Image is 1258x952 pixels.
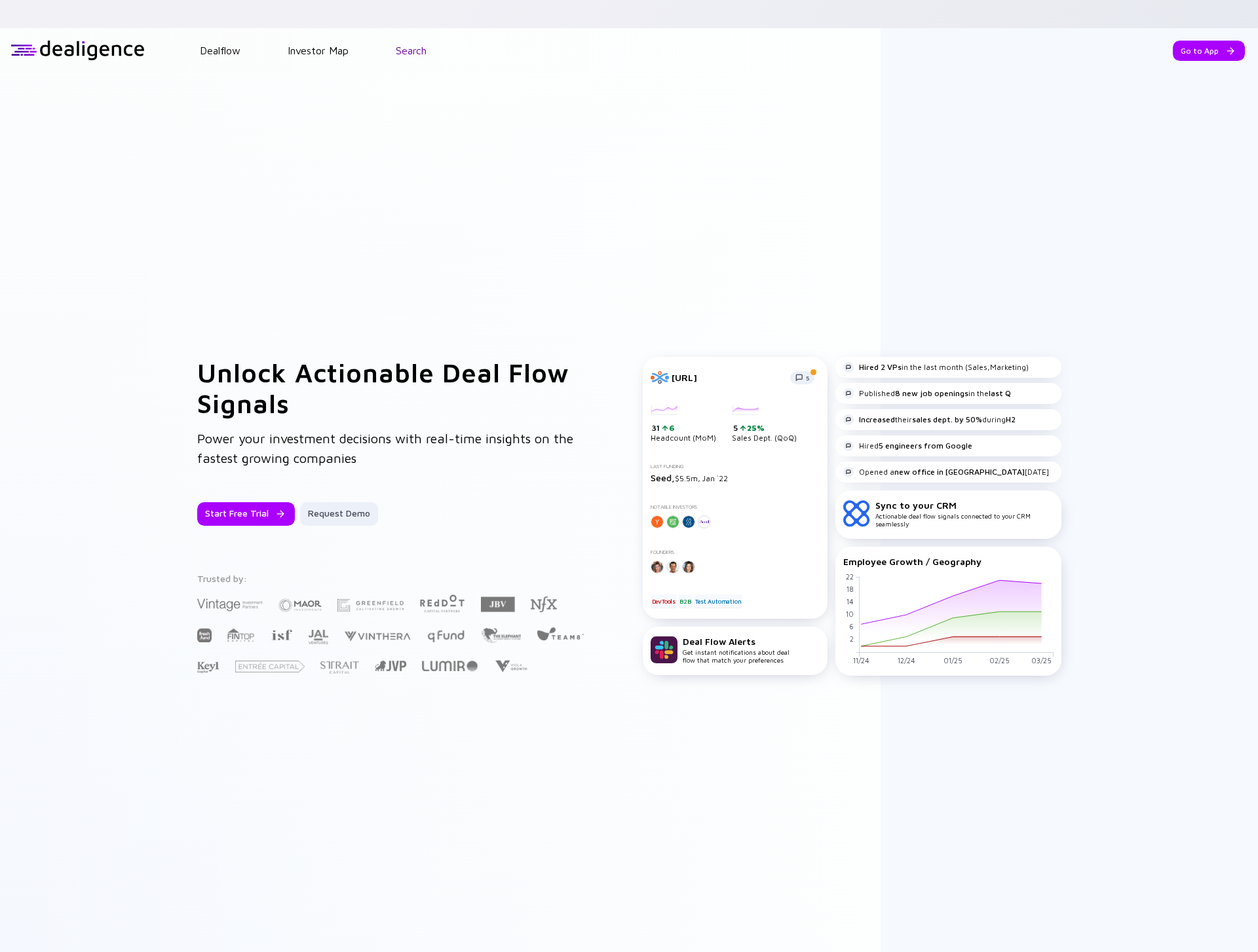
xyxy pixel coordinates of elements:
[337,599,404,612] img: Greenfield Partners
[683,636,790,664] div: Get instant notifications about deal flow that match your preferences
[859,362,902,372] strong: Hired 2 VPs
[846,596,853,605] tspan: 14
[651,405,716,443] div: Headcount (MoM)
[235,661,305,672] img: Entrée Capital
[396,45,427,56] a: Search
[1031,656,1052,665] tspan: 03/25
[843,362,1029,373] div: in the last month (Sales,Marketing)
[668,423,675,433] div: 6
[875,500,1054,511] div: Sync to your CRM
[493,660,528,672] img: Viola Growth
[422,661,478,671] img: Lumir Ventures
[846,584,853,593] tspan: 18
[288,45,349,56] a: Investor Map
[843,414,1016,425] div: their during
[843,388,1011,399] div: Published in the
[912,414,982,424] strong: sales dept. by 50%
[989,656,1009,665] tspan: 02/25
[733,423,797,433] div: 5
[845,572,853,580] tspan: 22
[375,661,406,671] img: Jerusalem Venture Partners
[419,592,465,613] img: Red Dot Capital Partners
[308,630,328,644] img: JAL Ventures
[678,595,692,608] div: B2B
[859,414,895,424] strong: Increased
[843,441,972,451] div: Hired
[651,464,820,469] div: Last Funding
[746,423,765,433] div: 25%
[651,549,820,555] div: Founders
[271,629,292,640] img: Israel Secondary Fund
[197,597,263,612] img: Vintage Investment Partners
[227,628,255,642] img: FINTOP Capital
[1173,41,1245,61] button: Go to App
[849,634,853,643] tspan: 2
[200,45,240,56] a: Dealflow
[875,500,1054,528] div: Actionable deal flow signals connected to your CRM seamlessly
[843,467,1049,477] div: Opened a [DATE]
[989,388,1011,398] strong: last Q
[537,627,584,640] img: Team8
[197,573,586,584] div: Trusted by:
[197,431,573,466] span: Power your investment decisions with real-time insights on the fastest growing companies
[683,636,790,647] div: Deal Flow Alerts
[897,656,915,665] tspan: 12/24
[845,610,853,618] tspan: 10
[651,472,675,483] span: Seed,
[879,441,972,450] strong: 5 engineers from Google
[481,628,521,643] img: The Elephant
[843,556,1054,567] div: Employee Growth / Geography
[531,596,557,612] img: NFX
[651,472,820,483] div: $5.5m, Jan `22
[320,661,359,674] img: Strait Capital
[652,423,716,433] div: 31
[427,628,465,644] img: Q Fund
[672,372,782,383] div: [URL]
[344,630,411,642] img: Vinthera
[848,622,853,631] tspan: 6
[732,405,797,443] div: Sales Dept. (QoQ)
[651,595,677,608] div: DevTools
[894,467,1025,477] strong: new office in [GEOGRAPHIC_DATA]
[651,504,820,510] div: Notable Investors
[895,388,968,398] strong: 8 new job openings
[300,502,378,526] button: Request Demo
[694,595,742,608] div: Test Automation
[278,595,322,616] img: Maor Investments
[943,656,962,665] tspan: 01/25
[197,502,295,526] button: Start Free Trial
[1006,414,1016,424] strong: H2
[197,661,219,674] img: Key1 Capital
[852,656,869,665] tspan: 11/24
[197,357,590,418] h1: Unlock Actionable Deal Flow Signals
[481,596,515,613] img: JBV Capital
